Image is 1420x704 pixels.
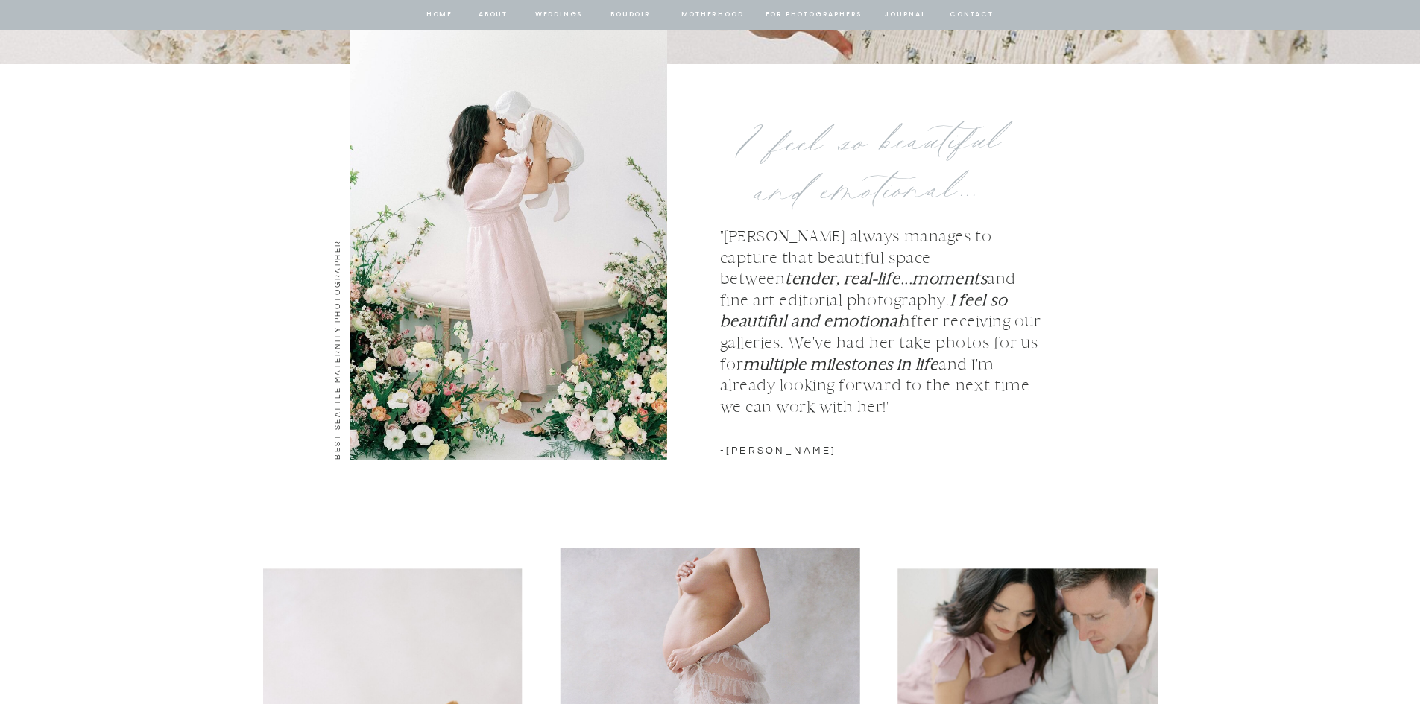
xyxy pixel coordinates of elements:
[720,291,1008,332] b: I feel so beautiful and emotional
[681,8,743,22] a: Motherhood
[710,130,1029,170] h3: I feel so beautiful and emotional...
[720,444,894,460] p: -[PERSON_NAME]
[720,226,1048,422] p: "[PERSON_NAME] always manages to capture that beautiful space between and fine art editorial phot...
[785,269,987,288] b: tender, real-life...moments
[426,8,454,22] a: home
[883,8,929,22] a: journal
[743,355,938,374] b: multiple milestones in life
[478,8,509,22] a: about
[948,8,996,22] a: contact
[766,8,862,22] a: for photographers
[332,153,350,460] h2: Best Seattle Maternity PHotograPher
[610,8,652,22] a: BOUDOIR
[534,8,584,22] a: Weddings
